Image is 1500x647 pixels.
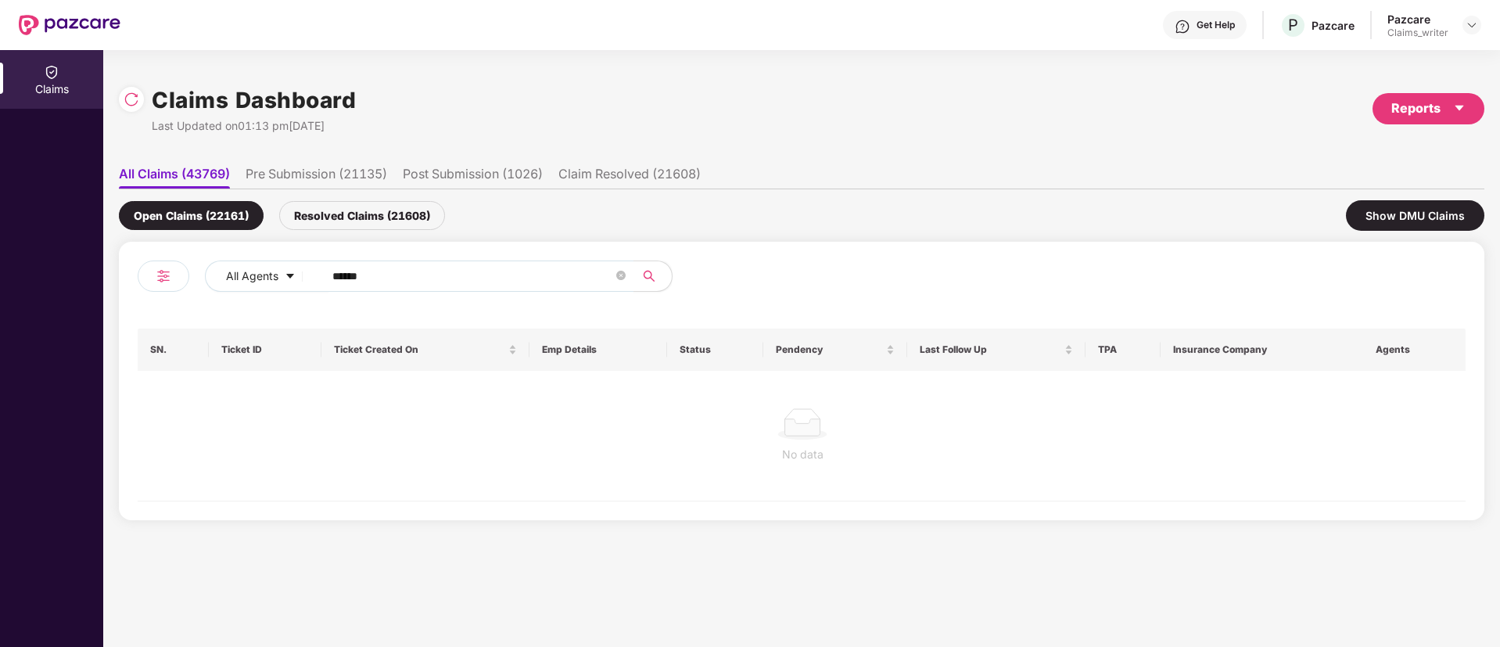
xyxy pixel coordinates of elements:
li: Post Submission (1026) [403,166,543,189]
th: Emp Details [529,329,666,371]
li: Pre Submission (21135) [246,166,387,189]
img: svg+xml;base64,PHN2ZyBpZD0iSGVscC0zMngzMiIgeG1sbnM9Imh0dHA6Ly93d3cudzMub3JnLzIwMDAvc3ZnIiB3aWR0aD... [1175,19,1190,34]
span: close-circle [616,271,626,280]
img: svg+xml;base64,PHN2ZyB4bWxucz0iaHR0cDovL3d3dy53My5vcmcvMjAwMC9zdmciIHdpZHRoPSIyNCIgaGVpZ2h0PSIyNC... [154,267,173,286]
button: search [633,261,673,292]
h1: Claims Dashboard [152,83,356,117]
img: svg+xml;base64,PHN2ZyBpZD0iQ2xhaW0iIHhtbG5zPSJodHRwOi8vd3d3LnczLm9yZy8yMDAwL3N2ZyIgd2lkdGg9IjIwIi... [44,64,59,80]
div: No data [150,446,1455,463]
div: Open Claims (22161) [119,201,264,230]
span: Last Follow Up [920,343,1061,356]
div: Get Help [1197,19,1235,31]
span: All Agents [226,268,278,285]
th: SN. [138,329,209,371]
span: Pendency [776,343,883,356]
span: caret-down [1453,102,1466,114]
th: Ticket Created On [321,329,529,371]
div: Show DMU Claims [1346,200,1484,231]
img: New Pazcare Logo [19,15,120,35]
th: Ticket ID [209,329,321,371]
div: Claims_writer [1387,27,1448,39]
th: Insurance Company [1161,329,1365,371]
th: Agents [1363,329,1466,371]
img: svg+xml;base64,PHN2ZyBpZD0iRHJvcGRvd24tMzJ4MzIiIHhtbG5zPSJodHRwOi8vd3d3LnczLm9yZy8yMDAwL3N2ZyIgd2... [1466,19,1478,31]
img: svg+xml;base64,PHN2ZyBpZD0iUmVsb2FkLTMyeDMyIiB4bWxucz0iaHR0cDovL3d3dy53My5vcmcvMjAwMC9zdmciIHdpZH... [124,92,139,107]
span: P [1288,16,1298,34]
div: Pazcare [1387,12,1448,27]
li: Claim Resolved (21608) [558,166,701,189]
th: Pendency [763,329,907,371]
th: Status [667,329,764,371]
li: All Claims (43769) [119,166,230,189]
div: Reports [1391,99,1466,118]
div: Resolved Claims (21608) [279,201,445,230]
th: TPA [1086,329,1161,371]
span: search [633,270,664,282]
button: All Agentscaret-down [205,261,329,292]
span: caret-down [285,271,296,283]
span: close-circle [616,269,626,284]
div: Pazcare [1312,18,1355,33]
th: Last Follow Up [907,329,1086,371]
div: Last Updated on 01:13 pm[DATE] [152,117,356,135]
span: Ticket Created On [334,343,505,356]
